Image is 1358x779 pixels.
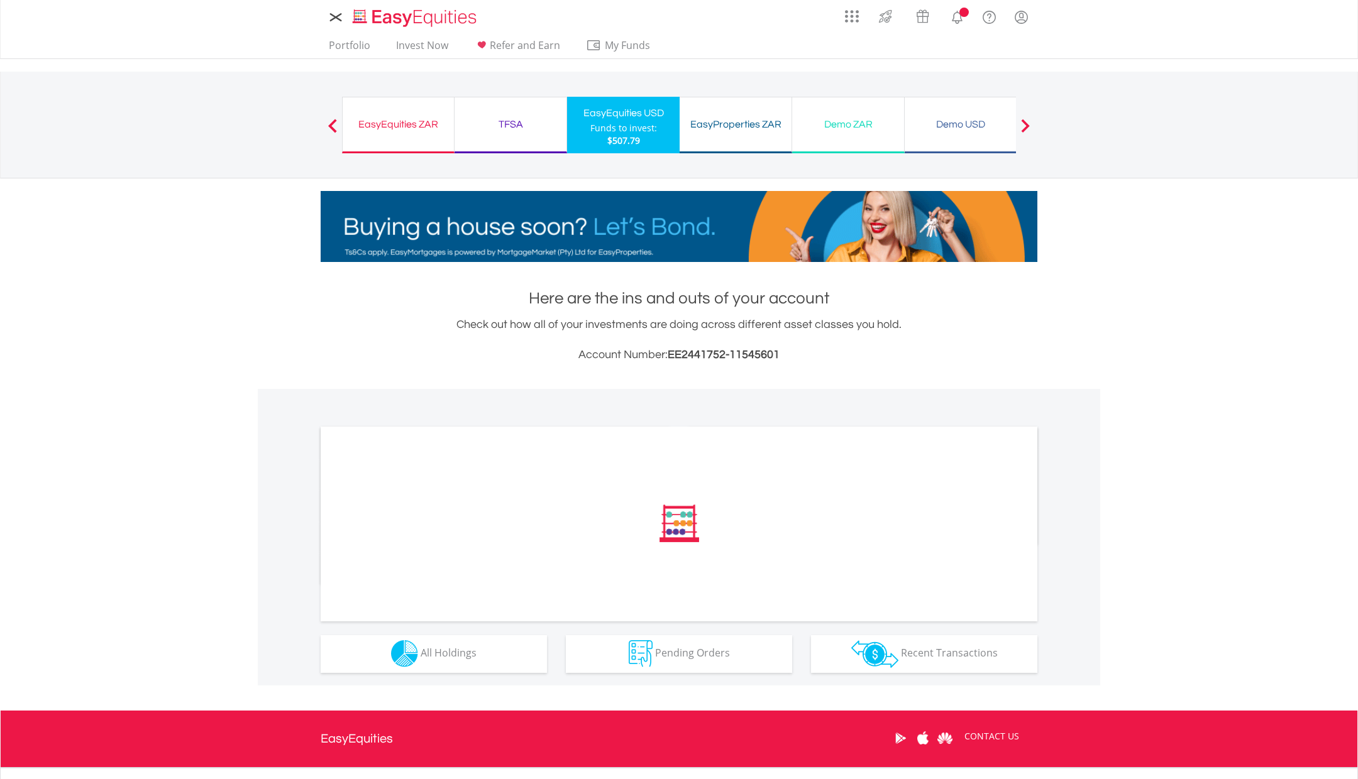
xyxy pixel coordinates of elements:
[321,316,1037,364] div: Check out how all of your investments are doing across different asset classes you hold.
[875,6,896,26] img: thrive-v2.svg
[566,635,792,673] button: Pending Orders
[350,116,446,133] div: EasyEquities ZAR
[324,39,375,58] a: Portfolio
[687,116,784,133] div: EasyProperties ZAR
[941,3,973,28] a: Notifications
[321,346,1037,364] h3: Account Number:
[845,9,859,23] img: grid-menu-icon.svg
[421,646,477,660] span: All Holdings
[851,640,898,668] img: transactions-zar-wht.png
[1013,125,1038,138] button: Next
[320,125,345,138] button: Previous
[811,635,1037,673] button: Recent Transactions
[590,122,657,134] div: Funds to invest:
[837,3,867,23] a: AppsGrid
[350,8,482,28] img: EasyEquities_Logo.png
[575,104,672,122] div: EasyEquities USD
[934,719,956,758] a: Huawei
[629,640,653,667] img: pending_instructions-wht.png
[348,3,482,28] a: Home page
[321,191,1037,262] img: EasyMortage Promotion Banner
[668,349,780,361] span: EE2441752-11545601
[607,134,640,146] span: $507.79
[321,711,393,767] a: EasyEquities
[586,37,668,53] span: My Funds
[391,39,453,58] a: Invest Now
[800,116,897,133] div: Demo ZAR
[956,719,1028,754] a: CONTACT US
[462,116,559,133] div: TFSA
[912,6,933,26] img: vouchers-v2.svg
[321,635,547,673] button: All Holdings
[391,640,418,667] img: holdings-wht.png
[1005,3,1037,31] a: My Profile
[912,116,1009,133] div: Demo USD
[890,719,912,758] a: Google Play
[904,3,941,26] a: Vouchers
[490,38,560,52] span: Refer and Earn
[321,287,1037,310] h1: Here are the ins and outs of your account
[901,646,998,660] span: Recent Transactions
[912,719,934,758] a: Apple
[973,3,1005,28] a: FAQ's and Support
[469,39,565,58] a: Refer and Earn
[655,646,730,660] span: Pending Orders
